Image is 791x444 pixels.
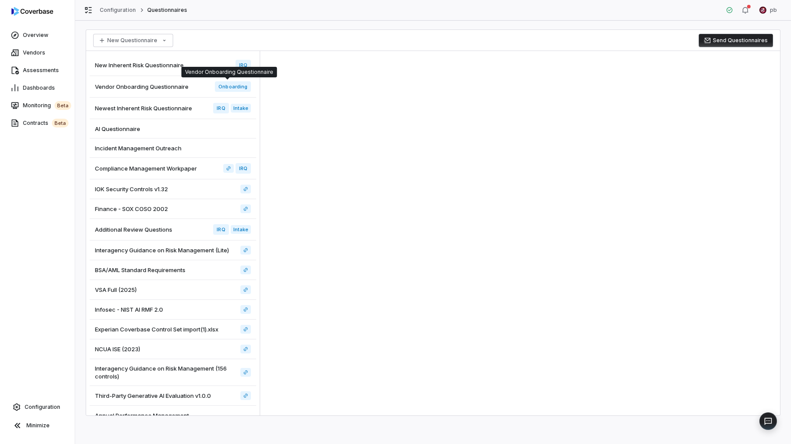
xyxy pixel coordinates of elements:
[90,119,256,138] a: AI Questionnaire
[699,34,773,47] button: Send Questionnaires
[147,7,188,14] span: Questionnaires
[2,62,73,78] a: Assessments
[23,32,48,39] span: Overview
[2,98,73,113] a: Monitoringbeta
[90,406,256,425] a: Annual Performance Management
[90,219,256,240] a: Additional Review QuestionsIRQIntake
[90,199,256,219] a: Finance - SOX COSO 2002
[213,103,229,113] span: IRQ
[90,158,256,179] a: Compliance Management WorkpaperIRQ
[95,185,168,193] span: IOK Security Controls v1.32
[240,305,251,314] a: Infosec - NIST AI RMF 2.0
[95,364,237,380] span: Interagency Guidance on Risk Management (156 controls)
[240,368,251,377] a: Interagency Guidance on Risk Management (156 controls)
[95,205,168,213] span: Finance - SOX COSO 2002
[236,60,251,70] span: IRQ
[2,27,73,43] a: Overview
[90,300,256,320] a: Infosec - NIST AI RMF 2.0
[90,240,256,260] a: Interagency Guidance on Risk Management (Lite)
[93,34,173,47] button: New Questionnaire
[2,80,73,96] a: Dashboards
[95,246,229,254] span: Interagency Guidance on Risk Management (Lite)
[231,104,251,113] span: Intake
[95,286,137,294] span: VSA Full (2025)
[2,45,73,61] a: Vendors
[95,345,140,353] span: NCUA ISE (2023)
[240,266,251,274] a: BSA/AML Standard Requirements
[90,55,256,76] a: New Inherent Risk QuestionnaireIRQ
[95,226,172,233] span: Additional Review Questions
[759,7,766,14] img: pb undefined avatar
[54,101,71,110] span: beta
[23,49,45,56] span: Vendors
[240,391,251,400] a: Third-Party Generative AI Evaluation v1.0.0
[240,345,251,353] a: NCUA ISE (2023)
[95,164,197,172] span: Compliance Management Workpaper
[2,115,73,131] a: Contractsbeta
[754,4,782,17] button: pb undefined avatarpb
[95,392,211,400] span: Third-Party Generative AI Evaluation v1.0.0
[90,339,256,359] a: NCUA ISE (2023)
[90,280,256,300] a: VSA Full (2025)
[90,386,256,406] a: Third-Party Generative AI Evaluation v1.0.0
[26,422,50,429] span: Minimize
[95,411,189,419] span: Annual Performance Management
[95,104,192,112] span: Newest Inherent Risk Questionnaire
[240,246,251,255] a: Interagency Guidance on Risk Management (Lite)
[770,7,777,14] span: pb
[95,125,140,133] span: AI Questionnaire
[90,260,256,280] a: BSA/AML Standard Requirements
[240,325,251,334] a: Experian Coverbase Control Set import(1).xlsx
[95,83,189,91] span: Vendor Onboarding Questionnaire
[23,67,59,74] span: Assessments
[23,101,71,110] span: Monitoring
[240,204,251,213] a: Finance - SOX COSO 2002
[95,144,181,152] span: Incident Management Outreach
[25,404,60,411] span: Configuration
[236,163,251,174] span: IRQ
[90,138,256,158] a: Incident Management Outreach
[231,225,251,234] span: Intake
[223,164,234,173] a: Compliance Management Workpaper
[11,7,53,16] img: Coverbase logo
[90,76,256,98] a: Vendor Onboarding QuestionnaireOnboarding
[95,61,184,69] span: New Inherent Risk Questionnaire
[90,359,256,386] a: Interagency Guidance on Risk Management (156 controls)
[4,417,71,434] button: Minimize
[23,119,69,127] span: Contracts
[215,81,250,92] span: Onboarding
[90,320,256,339] a: Experian Coverbase Control Set import(1).xlsx
[90,98,256,119] a: Newest Inherent Risk QuestionnaireIRQIntake
[23,84,55,91] span: Dashboards
[100,7,136,14] a: Configuration
[4,399,71,415] a: Configuration
[213,224,229,235] span: IRQ
[240,185,251,193] a: IOK Security Controls v1.32
[52,119,69,127] span: beta
[185,69,274,76] div: Vendor Onboarding Questionnaire
[95,325,218,333] span: Experian Coverbase Control Set import(1).xlsx
[95,306,163,313] span: Infosec - NIST AI RMF 2.0
[240,285,251,294] a: VSA Full (2025)
[95,266,185,274] span: BSA/AML Standard Requirements
[90,179,256,199] a: IOK Security Controls v1.32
